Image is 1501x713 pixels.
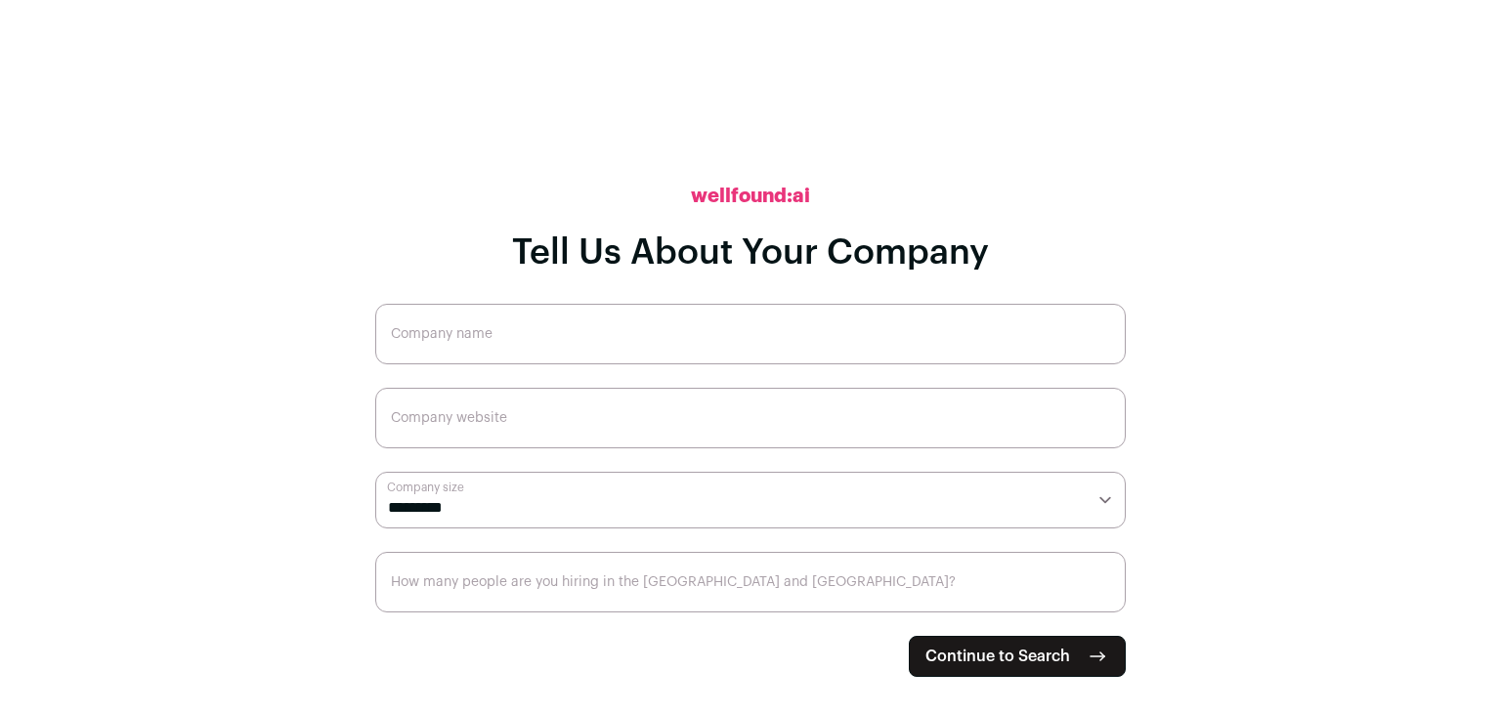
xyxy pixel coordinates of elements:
h2: wellfound:ai [691,183,810,210]
button: Continue to Search [909,636,1126,677]
h1: Tell Us About Your Company [512,233,989,273]
input: How many people are you hiring in the US and Canada? [375,552,1126,612]
input: Company website [375,388,1126,448]
input: Company name [375,304,1126,364]
span: Continue to Search [925,645,1070,668]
